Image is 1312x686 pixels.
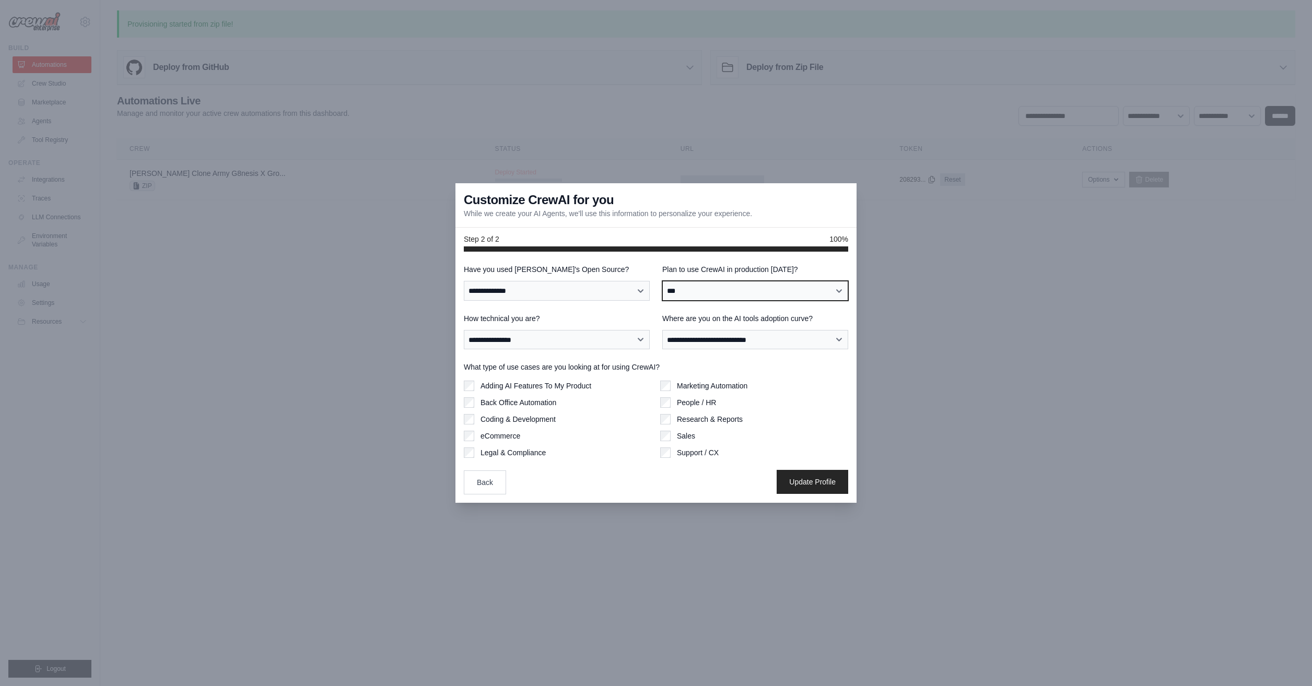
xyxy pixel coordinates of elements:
label: Where are you on the AI tools adoption curve? [662,313,848,324]
label: Have you used [PERSON_NAME]'s Open Source? [464,264,650,275]
label: Plan to use CrewAI in production [DATE]? [662,264,848,275]
button: Update Profile [777,470,848,494]
label: Coding & Development [481,414,556,424]
label: How technical you are? [464,313,650,324]
label: What type of use cases are you looking at for using CrewAI? [464,362,848,372]
h3: Customize CrewAI for you [464,192,614,208]
span: 100% [829,234,848,244]
button: Back [464,470,506,494]
span: Step 2 of 2 [464,234,499,244]
label: Back Office Automation [481,397,556,408]
label: Support / CX [677,447,719,458]
label: Sales [677,431,695,441]
label: eCommerce [481,431,520,441]
label: Adding AI Features To My Product [481,381,591,391]
label: Legal & Compliance [481,447,546,458]
p: While we create your AI Agents, we'll use this information to personalize your experience. [464,208,752,219]
label: Marketing Automation [677,381,747,391]
label: People / HR [677,397,716,408]
label: Research & Reports [677,414,743,424]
